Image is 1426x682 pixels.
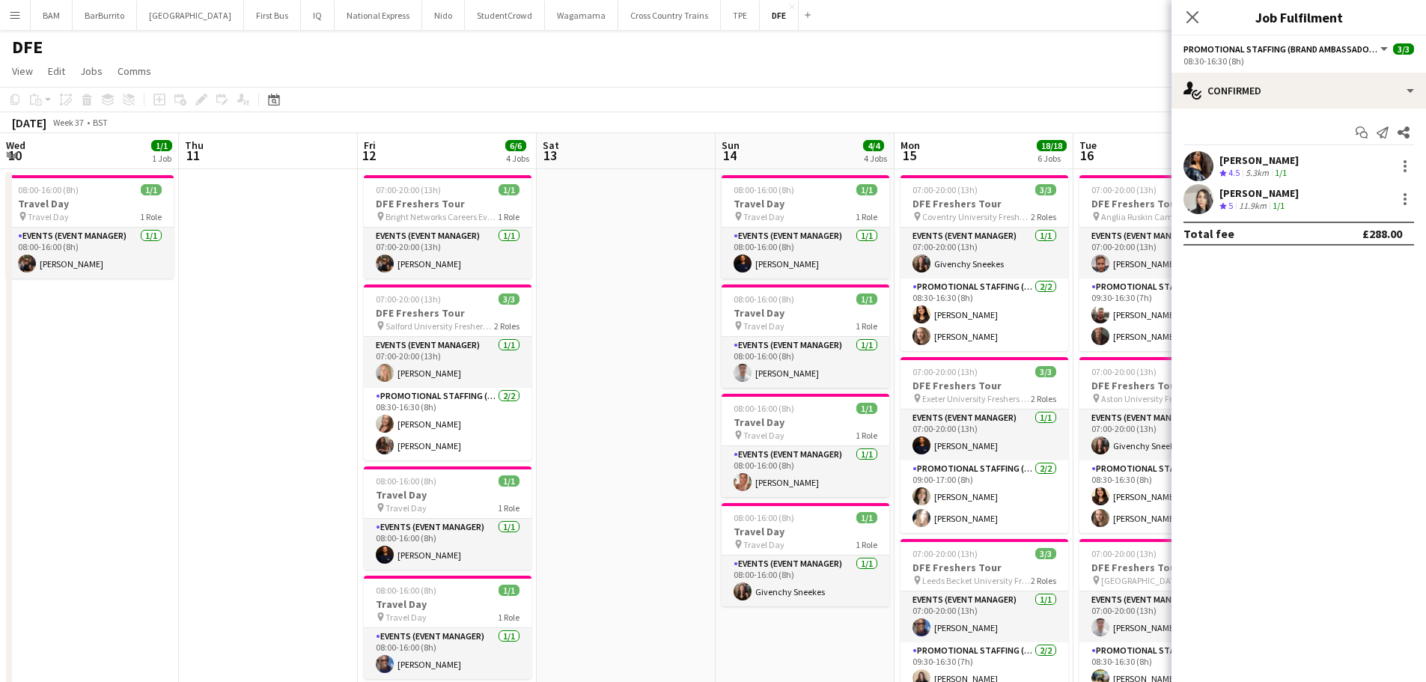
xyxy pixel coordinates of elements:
div: BST [93,117,108,128]
div: [PERSON_NAME] [1219,153,1299,167]
span: 4.5 [1228,167,1240,178]
span: 07:00-20:00 (13h) [1091,366,1157,377]
app-job-card: 07:00-20:00 (13h)3/3DFE Freshers Tour Coventry University Freshers Fair2 RolesEvents (Event Manag... [901,175,1068,351]
app-card-role: Events (Event Manager)1/108:00-16:00 (8h)[PERSON_NAME] [364,519,531,570]
app-job-card: 08:00-16:00 (8h)1/1Travel Day Travel Day1 RoleEvents (Event Manager)1/108:00-16:00 (8h)[PERSON_NAME] [722,284,889,388]
span: Travel Day [743,539,784,550]
span: 18/18 [1037,140,1067,151]
app-job-card: 08:00-16:00 (8h)1/1Travel Day Travel Day1 RoleEvents (Event Manager)1/108:00-16:00 (8h)Givenchy S... [722,503,889,606]
span: 1 Role [856,430,877,441]
span: 1/1 [856,184,877,195]
span: Comms [118,64,151,78]
button: BarBurrito [73,1,137,30]
span: Tue [1079,138,1097,152]
span: 1 Role [140,211,162,222]
span: Leeds Becket University Freshers Fair [922,575,1031,586]
span: 3/3 [1035,366,1056,377]
app-job-card: 08:00-16:00 (8h)1/1Travel Day Travel Day1 RoleEvents (Event Manager)1/108:00-16:00 (8h)[PERSON_NAME] [364,576,531,679]
h3: Travel Day [722,525,889,538]
span: Sat [543,138,559,152]
h3: DFE Freshers Tour [901,561,1068,574]
app-job-card: 08:00-16:00 (8h)1/1Travel Day Travel Day1 RoleEvents (Event Manager)1/108:00-16:00 (8h)[PERSON_NAME] [722,175,889,278]
h3: DFE Freshers Tour [364,306,531,320]
div: 5.3km [1243,167,1272,180]
span: Fri [364,138,376,152]
div: 11.9km [1236,200,1270,213]
app-card-role: Promotional Staffing (Brand Ambassadors)2/208:30-16:30 (8h)[PERSON_NAME][PERSON_NAME] [364,388,531,460]
button: Wagamama [545,1,618,30]
span: 08:00-16:00 (8h) [734,512,794,523]
h3: DFE Freshers Tour [364,197,531,210]
span: 16 [1077,147,1097,164]
span: 10 [4,147,25,164]
span: 4/4 [863,140,884,151]
span: 1 Role [856,320,877,332]
span: 1/1 [141,184,162,195]
span: 1 Role [498,502,519,514]
span: [GEOGRAPHIC_DATA] Freshers Fair [1101,575,1210,586]
app-card-role: Events (Event Manager)1/107:00-20:00 (13h)[PERSON_NAME] [364,228,531,278]
span: 2 Roles [1031,575,1056,586]
h3: DFE Freshers Tour [901,379,1068,392]
app-card-role: Events (Event Manager)1/108:00-16:00 (8h)[PERSON_NAME] [722,337,889,388]
div: 1 Job [152,153,171,164]
app-card-role: Events (Event Manager)1/107:00-20:00 (13h)[PERSON_NAME] [901,591,1068,642]
div: 07:00-20:00 (13h)3/3DFE Freshers Tour Aston University Freshers Fair2 RolesEvents (Event Manager)... [1079,357,1247,533]
span: Travel Day [743,430,784,441]
h3: DFE Freshers Tour [1079,561,1247,574]
app-job-card: 07:00-20:00 (13h)3/3DFE Freshers Tour Salford University Freshers Fair2 RolesEvents (Event Manage... [364,284,531,460]
span: View [12,64,33,78]
app-card-role: Promotional Staffing (Brand Ambassadors)2/208:30-16:30 (8h)[PERSON_NAME][PERSON_NAME] [1079,460,1247,533]
app-card-role: Events (Event Manager)1/108:00-16:00 (8h)Givenchy Sneekes [722,555,889,606]
span: 08:00-16:00 (8h) [734,403,794,414]
button: First Bus [244,1,301,30]
app-card-role: Events (Event Manager)1/108:00-16:00 (8h)[PERSON_NAME] [364,628,531,679]
div: 08:00-16:00 (8h)1/1Travel Day Travel Day1 RoleEvents (Event Manager)1/108:00-16:00 (8h)[PERSON_NAME] [722,394,889,497]
div: [PERSON_NAME] [1219,186,1299,200]
span: 3/3 [1393,43,1414,55]
span: Travel Day [743,211,784,222]
span: 08:00-16:00 (8h) [376,585,436,596]
span: 3/3 [1035,184,1056,195]
h3: Travel Day [364,597,531,611]
span: 07:00-20:00 (13h) [376,293,441,305]
a: View [6,61,39,81]
h3: Travel Day [364,488,531,502]
span: Travel Day [386,502,427,514]
h3: Job Fulfilment [1171,7,1426,27]
span: 1 Role [498,211,519,222]
span: 5 [1228,200,1233,211]
span: Edit [48,64,65,78]
div: [DATE] [12,115,46,130]
app-card-role: Events (Event Manager)1/108:00-16:00 (8h)[PERSON_NAME] [722,446,889,497]
div: £288.00 [1362,226,1402,241]
span: 08:00-16:00 (8h) [18,184,79,195]
h3: Travel Day [6,197,174,210]
app-card-role: Promotional Staffing (Brand Ambassadors)2/209:30-16:30 (7h)[PERSON_NAME][PERSON_NAME] [1079,278,1247,351]
h3: DFE Freshers Tour [901,197,1068,210]
span: Travel Day [28,211,69,222]
div: 4 Jobs [864,153,887,164]
app-job-card: 08:00-16:00 (8h)1/1Travel Day Travel Day1 RoleEvents (Event Manager)1/108:00-16:00 (8h)[PERSON_NAME] [364,466,531,570]
span: 07:00-20:00 (13h) [1091,184,1157,195]
span: Travel Day [743,320,784,332]
span: Week 37 [49,117,87,128]
button: [GEOGRAPHIC_DATA] [137,1,244,30]
span: 1/1 [499,475,519,487]
span: Mon [901,138,920,152]
app-card-role: Promotional Staffing (Brand Ambassadors)2/208:30-16:30 (8h)[PERSON_NAME][PERSON_NAME] [901,278,1068,351]
span: Wed [6,138,25,152]
span: Bright Networks Careers Event [386,211,498,222]
span: Salford University Freshers Fair [386,320,494,332]
span: 08:00-16:00 (8h) [734,293,794,305]
button: Nido [422,1,465,30]
h3: DFE Freshers Tour [1079,379,1247,392]
span: 1/1 [499,184,519,195]
span: Thu [185,138,204,152]
span: 1 Role [498,612,519,623]
span: Exeter University Freshers Fair [922,393,1031,404]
